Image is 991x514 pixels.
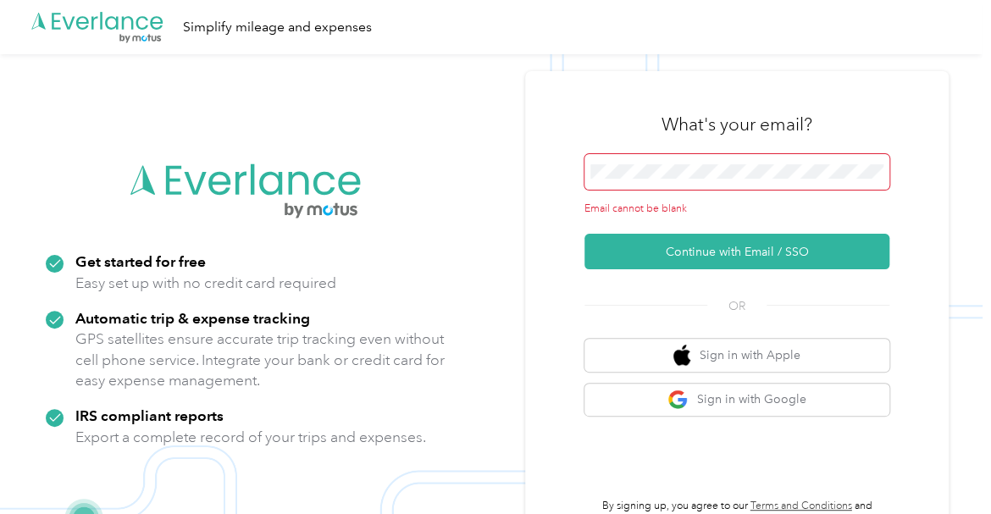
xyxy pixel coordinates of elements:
p: Easy set up with no credit card required [75,273,336,294]
img: apple logo [673,345,690,366]
img: google logo [667,390,689,411]
div: Email cannot be blank [584,202,889,217]
strong: Automatic trip & expense tracking [75,309,310,327]
strong: Get started for free [75,252,206,270]
div: Simplify mileage and expenses [183,17,372,38]
button: google logoSign in with Google [584,384,889,417]
span: OR [707,297,767,315]
strong: IRS compliant reports [75,406,224,424]
p: Export a complete record of your trips and expenses. [75,427,426,448]
button: apple logoSign in with Apple [584,339,889,372]
h3: What's your email? [662,113,812,136]
a: Terms and Conditions [750,500,852,512]
p: GPS satellites ensure accurate trip tracking even without cell phone service. Integrate your bank... [75,329,446,391]
button: Continue with Email / SSO [584,234,889,269]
